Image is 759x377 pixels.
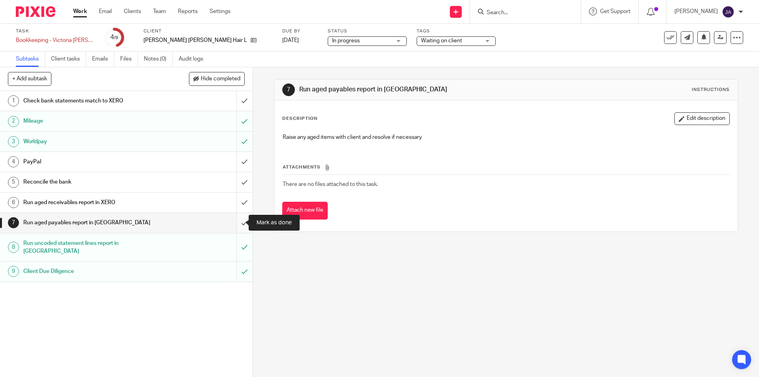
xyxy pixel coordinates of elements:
a: Email [99,8,112,15]
input: Search [486,9,557,17]
a: Team [153,8,166,15]
p: Raise any aged items with client and resolve if necessary [283,133,729,141]
div: 8 [8,242,19,253]
span: Attachments [283,165,321,169]
h1: Run aged payables report in [GEOGRAPHIC_DATA] [23,217,160,229]
span: Hide completed [201,76,240,82]
h1: Run aged payables report in [GEOGRAPHIC_DATA] [299,85,523,94]
p: [PERSON_NAME] [674,8,718,15]
div: 5 [8,177,19,188]
label: Client [143,28,272,34]
button: Hide completed [189,72,245,85]
h1: Worldpay [23,136,160,148]
label: Task [16,28,95,34]
div: 7 [8,217,19,228]
a: Settings [210,8,230,15]
span: [DATE] [282,38,299,43]
p: [PERSON_NAME] [PERSON_NAME] Hair Limited [143,36,247,44]
h1: PayPal [23,156,160,168]
p: Description [282,116,317,122]
div: 4 [8,156,19,167]
a: Audit logs [179,51,209,67]
a: Client tasks [51,51,86,67]
img: svg%3E [722,6,734,18]
h1: Mileage [23,115,160,127]
a: Clients [124,8,141,15]
div: Bookkeeping - Victoria [PERSON_NAME] Hair Limited [16,36,95,44]
a: Subtasks [16,51,45,67]
div: 7 [282,83,295,96]
h1: Run uncoded statement lines report in [GEOGRAPHIC_DATA] [23,237,160,258]
small: /9 [114,36,118,40]
div: Bookkeeping - Victoria Louise Hair Limited [16,36,95,44]
button: + Add subtask [8,72,51,85]
span: There are no files attached to this task. [283,182,378,187]
span: Waiting on client [421,38,462,44]
label: Due by [282,28,318,34]
div: 3 [8,136,19,147]
label: Status [328,28,407,34]
div: Instructions [692,87,730,93]
img: Pixie [16,6,55,17]
h1: Client Due Diligence [23,265,160,277]
a: Files [120,51,138,67]
h1: Reconcile the bank [23,176,160,188]
a: Emails [92,51,114,67]
div: 6 [8,197,19,208]
span: Get Support [600,9,631,14]
a: Reports [178,8,198,15]
button: Attach new file [282,202,328,220]
a: Notes (0) [144,51,173,67]
div: 4 [110,33,118,42]
span: In progress [332,38,360,44]
a: Work [73,8,87,15]
div: 1 [8,95,19,106]
label: Tags [417,28,496,34]
h1: Check bank statements match to XERO [23,95,160,107]
div: 9 [8,266,19,277]
h1: Run aged receivables report in XERO [23,197,160,208]
div: 2 [8,116,19,127]
button: Edit description [674,112,730,125]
